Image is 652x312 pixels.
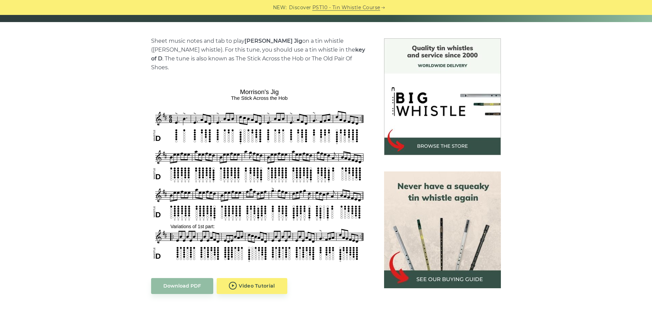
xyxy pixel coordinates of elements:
a: PST10 - Tin Whistle Course [312,4,380,12]
strong: [PERSON_NAME] Jig [244,38,302,44]
img: BigWhistle Tin Whistle Store [384,38,501,155]
p: Sheet music notes and tab to play on a tin whistle ([PERSON_NAME] whistle). For this tune, you sh... [151,37,368,72]
span: NEW: [273,4,287,12]
a: Download PDF [151,278,213,294]
img: Morrison's Jig Tin Whistle Tabs & Sheet Music [151,86,368,264]
span: Discover [289,4,311,12]
img: tin whistle buying guide [384,171,501,288]
a: Video Tutorial [217,278,287,294]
